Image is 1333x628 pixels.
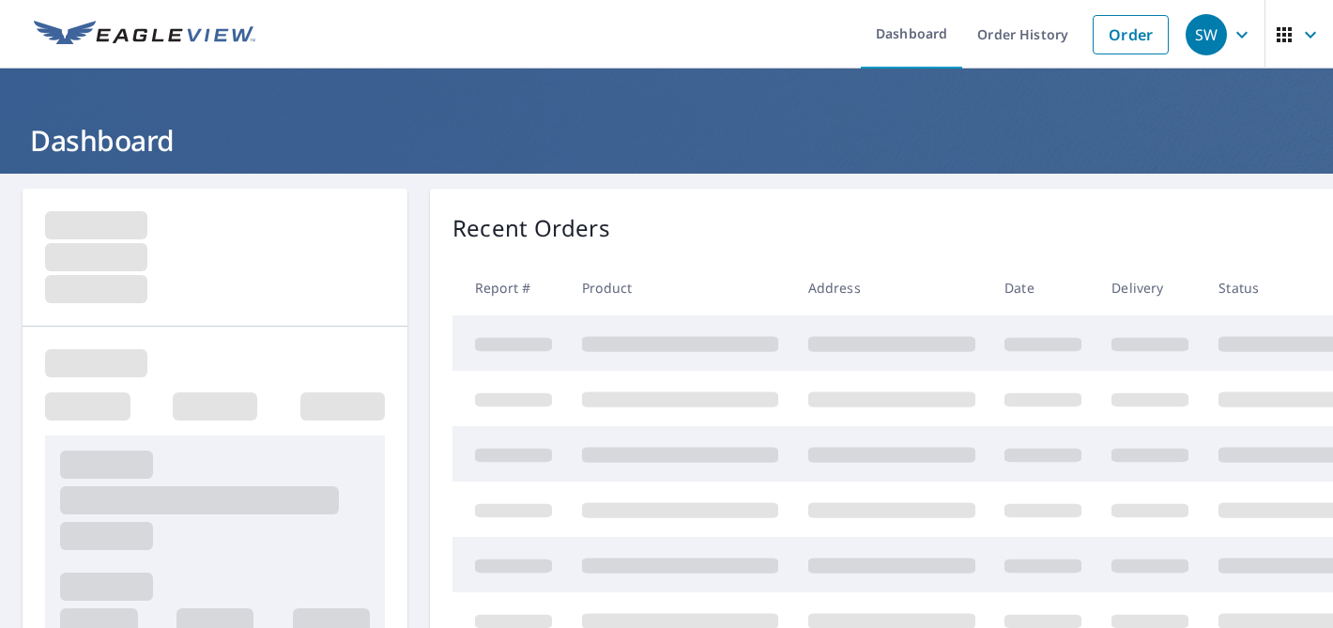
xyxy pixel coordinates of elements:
div: SW [1186,14,1227,55]
th: Report # [452,260,567,315]
p: Recent Orders [452,211,610,245]
th: Address [793,260,990,315]
h1: Dashboard [23,121,1310,160]
img: EV Logo [34,21,255,49]
a: Order [1093,15,1169,54]
th: Delivery [1096,260,1203,315]
th: Product [567,260,793,315]
th: Date [989,260,1096,315]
